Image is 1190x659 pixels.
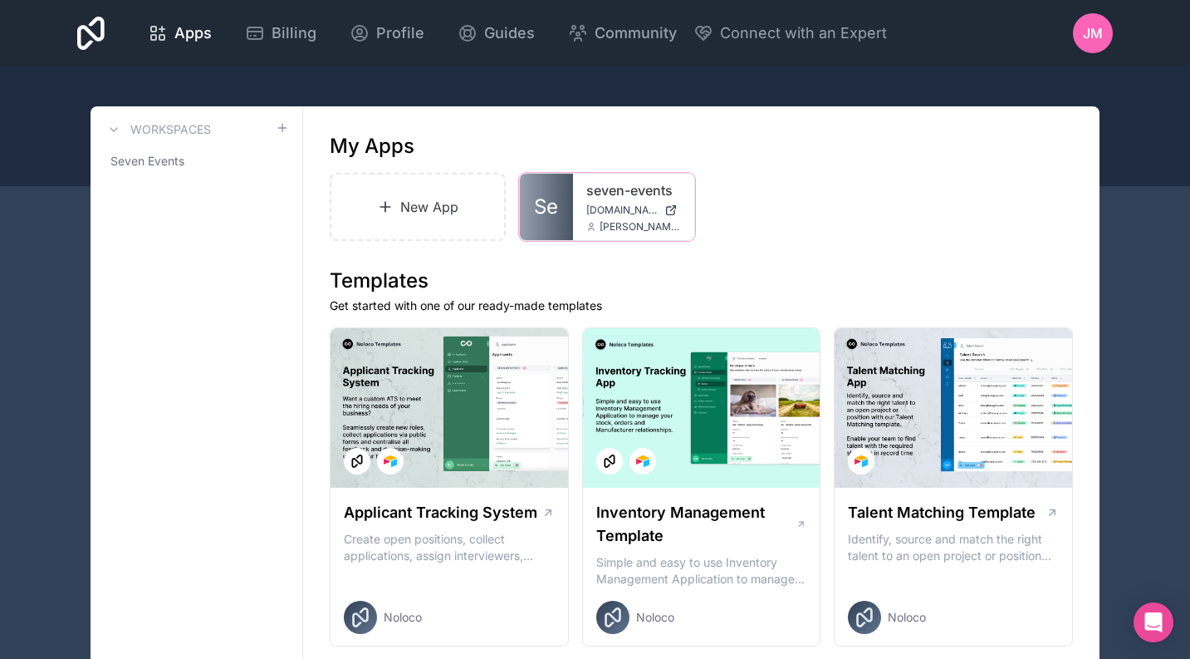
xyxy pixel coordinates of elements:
img: Airtable Logo [384,455,397,468]
span: [PERSON_NAME][EMAIL_ADDRESS][DOMAIN_NAME] [600,220,681,234]
span: Seven Events [110,153,184,170]
div: Open Intercom Messenger [1134,602,1173,642]
span: Apps [174,22,212,45]
img: Airtable Logo [636,455,649,468]
a: Workspaces [104,120,211,140]
h3: Workspaces [130,121,211,138]
a: Se [520,174,573,240]
a: [DOMAIN_NAME] [586,204,681,217]
p: Identify, source and match the right talent to an open project or position with our Talent Matchi... [848,531,1059,564]
a: Apps [135,15,225,52]
span: Connect with an Expert [720,22,887,45]
h1: My Apps [330,133,414,160]
span: Profile [376,22,424,45]
h1: Talent Matching Template [848,501,1036,524]
h1: Templates [330,268,1073,294]
span: JM [1083,23,1103,43]
a: Billing [232,15,330,52]
span: Noloco [384,609,422,626]
a: Seven Events [104,146,289,176]
span: [DOMAIN_NAME] [586,204,658,217]
p: Simple and easy to use Inventory Management Application to manage your stock, orders and Manufact... [596,554,807,588]
p: Create open positions, collect applications, assign interviewers, centralise candidate feedback a... [344,531,555,564]
span: Noloco [636,609,674,626]
a: Profile [336,15,438,52]
p: Get started with one of our ready-made templates [330,298,1073,314]
a: Community [555,15,690,52]
span: Noloco [888,609,926,626]
span: Billing [272,22,316,45]
span: Se [534,194,558,220]
img: Airtable Logo [855,455,868,468]
h1: Applicant Tracking System [344,501,537,524]
a: seven-events [586,180,681,200]
span: Guides [484,22,535,45]
span: Community [595,22,677,45]
button: Connect with an Expert [693,22,887,45]
a: New App [330,173,506,241]
a: Guides [444,15,548,52]
h1: Inventory Management Template [596,501,796,548]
